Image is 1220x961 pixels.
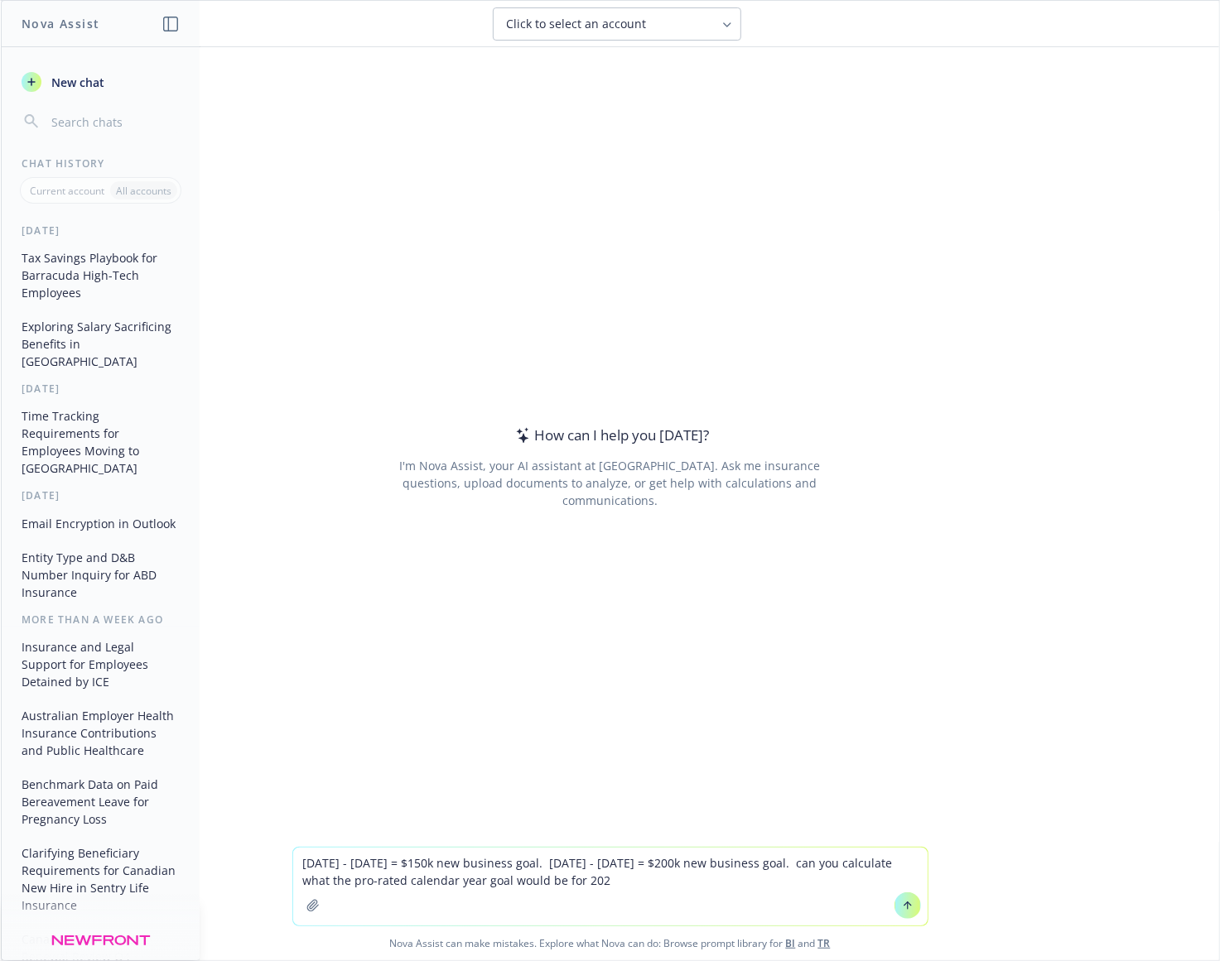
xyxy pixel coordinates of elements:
[2,382,200,396] div: [DATE]
[15,702,186,764] button: Australian Employer Health Insurance Contributions and Public Healthcare
[15,402,186,482] button: Time Tracking Requirements for Employees Moving to [GEOGRAPHIC_DATA]
[48,74,104,91] span: New chat
[15,544,186,606] button: Entity Type and D&B Number Inquiry for ABD Insurance
[15,313,186,375] button: Exploring Salary Sacrificing Benefits in [GEOGRAPHIC_DATA]
[511,425,709,446] div: How can I help you [DATE]?
[818,936,831,950] a: TR
[22,15,99,32] h1: Nova Assist
[7,926,1213,960] span: Nova Assist can make mistakes. Explore what Nova can do: Browse prompt library for and
[15,67,186,97] button: New chat
[493,7,741,41] button: Click to select an account
[48,110,180,133] input: Search chats
[2,223,200,238] div: [DATE]
[15,510,186,537] button: Email Encryption in Outlook
[15,771,186,833] button: Benchmark Data on Paid Bereavement Leave for Pregnancy Loss
[786,936,796,950] a: BI
[30,184,104,198] p: Current account
[15,839,186,919] button: Clarifying Beneficiary Requirements for Canadian New Hire in Sentry Life Insurance
[2,613,200,627] div: More than a week ago
[293,848,928,925] textarea: [DATE] - [DATE] = $150k new business goal. [DATE] - [DATE] = $200k new business goal. can you cal...
[116,184,171,198] p: All accounts
[507,16,647,32] span: Click to select an account
[2,156,200,171] div: Chat History
[15,244,186,306] button: Tax Savings Playbook for Barracuda High-Tech Employees
[377,457,843,509] div: I'm Nova Assist, your AI assistant at [GEOGRAPHIC_DATA]. Ask me insurance questions, upload docum...
[2,488,200,502] div: [DATE]
[15,633,186,695] button: Insurance and Legal Support for Employees Detained by ICE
